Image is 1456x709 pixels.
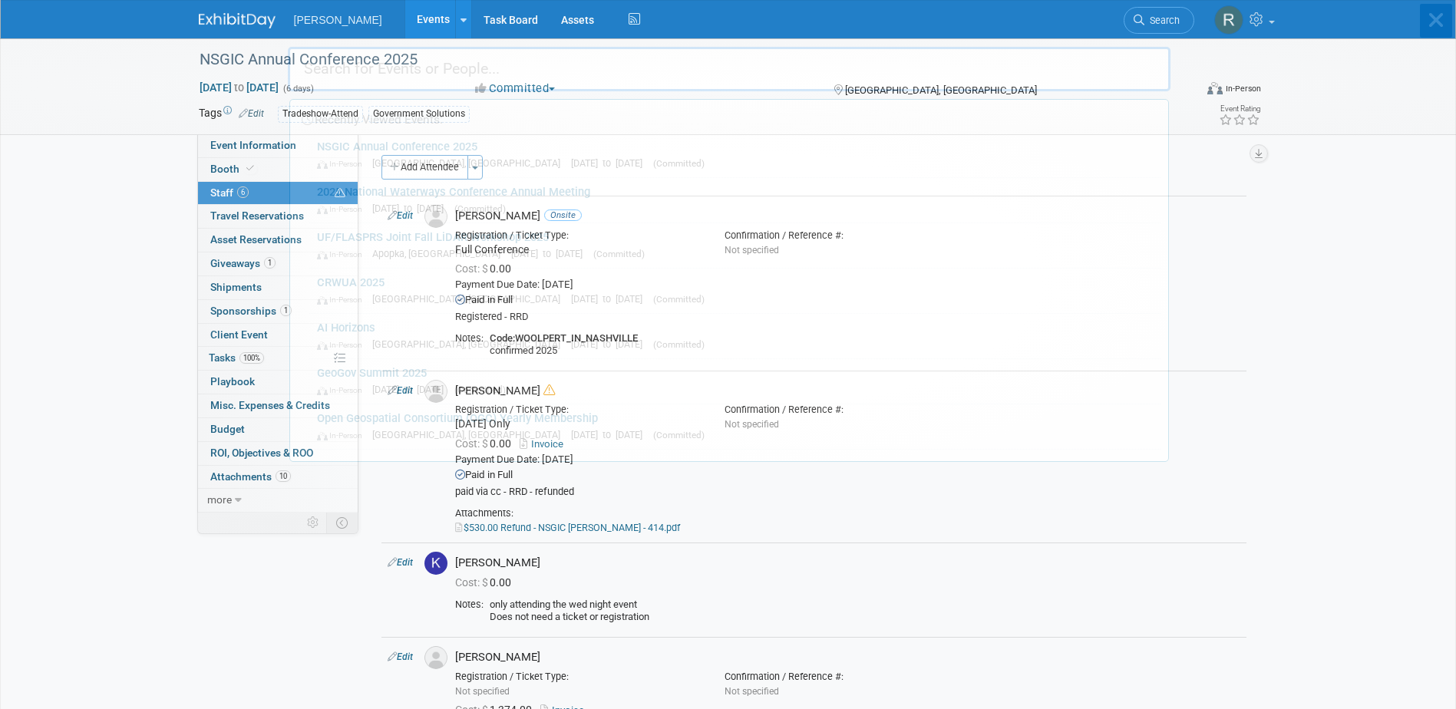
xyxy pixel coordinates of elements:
span: (Committed) [454,384,506,395]
a: CRWUA 2025 In-Person [GEOGRAPHIC_DATA], [GEOGRAPHIC_DATA] [DATE] to [DATE] (Committed) [309,269,1161,313]
span: [DATE] to [DATE] [571,338,650,350]
span: In-Person [317,295,369,305]
span: [DATE] to [DATE] [372,384,451,395]
a: UF/FLASPRS Joint Fall LiDAR Workshop 2025 In-Person Apopka, [GEOGRAPHIC_DATA] [DATE] to [DATE] (C... [309,223,1161,268]
span: (Committed) [653,339,705,350]
a: Open Geospatial Consortium (OGC) Yearly Membership In-Person [GEOGRAPHIC_DATA], [GEOGRAPHIC_DATA]... [309,404,1161,449]
input: Search for Events or People... [288,47,1170,91]
span: (Committed) [653,158,705,169]
span: Apopka, [GEOGRAPHIC_DATA] [372,248,508,259]
span: (Committed) [653,294,705,305]
span: [DATE] to [DATE] [571,293,650,305]
a: NSGIC Annual Conference 2025 In-Person [GEOGRAPHIC_DATA], [GEOGRAPHIC_DATA] [DATE] to [DATE] (Com... [309,133,1161,177]
span: [DATE] to [DATE] [571,157,650,169]
span: (Committed) [593,249,645,259]
span: (Committed) [454,203,506,214]
span: [GEOGRAPHIC_DATA], [GEOGRAPHIC_DATA] [372,293,568,305]
span: [GEOGRAPHIC_DATA], [GEOGRAPHIC_DATA] [372,338,568,350]
span: In-Person [317,159,369,169]
a: 2025 National Waterways Conference Annual Meeting In-Person [DATE] to [DATE] (Committed) [309,178,1161,223]
span: In-Person [317,204,369,214]
span: [DATE] to [DATE] [571,429,650,440]
div: Recently Viewed Events: [298,100,1161,133]
span: (Committed) [653,430,705,440]
a: GeoGov Summit 2025 In-Person [DATE] to [DATE] (Committed) [309,359,1161,404]
span: In-Person [317,249,369,259]
span: [DATE] to [DATE] [511,248,590,259]
span: [GEOGRAPHIC_DATA], [GEOGRAPHIC_DATA] [372,429,568,440]
span: [DATE] to [DATE] [372,203,451,214]
span: In-Person [317,385,369,395]
span: In-Person [317,340,369,350]
span: [GEOGRAPHIC_DATA], [GEOGRAPHIC_DATA] [372,157,568,169]
a: AI Horizons In-Person [GEOGRAPHIC_DATA], [GEOGRAPHIC_DATA] [DATE] to [DATE] (Committed) [309,314,1161,358]
span: In-Person [317,430,369,440]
